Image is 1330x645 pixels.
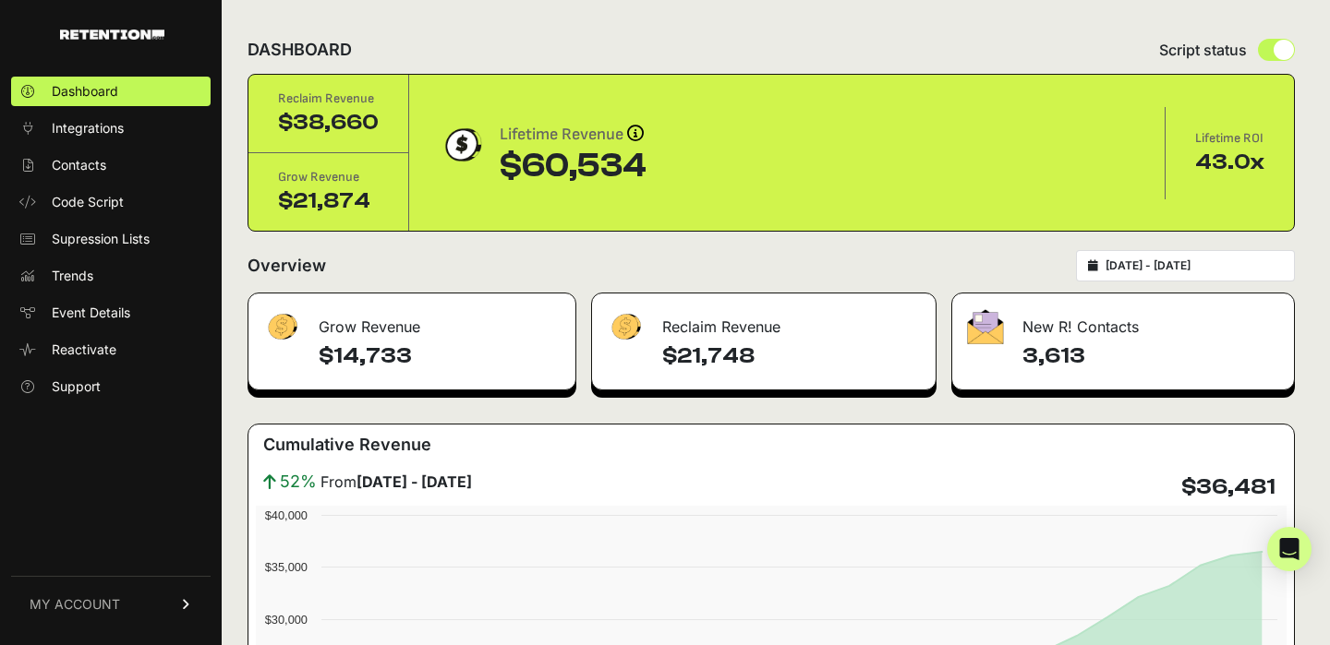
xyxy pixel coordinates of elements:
img: Retention.com [60,30,164,40]
img: fa-dollar-13500eef13a19c4ab2b9ed9ad552e47b0d9fc28b02b83b90ba0e00f96d6372e9.png [263,309,300,345]
div: New R! Contacts [952,293,1294,349]
span: MY ACCOUNT [30,595,120,614]
div: Open Intercom Messenger [1267,527,1312,571]
h3: Cumulative Revenue [263,432,431,458]
a: Code Script [11,187,211,217]
div: Grow Revenue [278,168,379,186]
a: Reactivate [11,335,211,364]
span: Event Details [52,304,130,322]
div: $21,874 [278,186,379,216]
a: MY ACCOUNT [11,576,211,632]
span: From [320,471,472,493]
span: Contacts [52,156,106,174]
h4: $36,481 [1181,472,1276,502]
div: Reclaim Revenue [592,293,936,349]
text: $35,000 [265,560,308,574]
div: Grow Revenue [248,293,575,349]
a: Event Details [11,298,211,328]
h4: $21,748 [662,341,921,371]
img: fa-dollar-13500eef13a19c4ab2b9ed9ad552e47b0d9fc28b02b83b90ba0e00f96d6372e9.png [607,309,644,345]
text: $30,000 [265,613,308,627]
span: Dashboard [52,82,118,101]
span: Reactivate [52,340,116,359]
text: $40,000 [265,508,308,522]
span: Script status [1159,39,1247,61]
span: Supression Lists [52,230,150,248]
span: Support [52,377,101,396]
span: Trends [52,267,93,285]
h4: $14,733 [319,341,561,371]
a: Supression Lists [11,224,211,254]
img: dollar-coin-05c43ed7efb7bc0c12610022525b4bbbb207c7efeef5aecc26f025e68dcafac9.png [439,122,485,168]
a: Integrations [11,113,211,143]
h4: 3,613 [1022,341,1279,371]
div: 43.0x [1195,148,1264,177]
div: Lifetime Revenue [500,122,647,148]
img: fa-envelope-19ae18322b30453b285274b1b8af3d052b27d846a4fbe8435d1a52b978f639a2.png [967,309,1004,344]
span: Code Script [52,193,124,211]
a: Support [11,372,211,401]
span: Integrations [52,119,124,137]
div: Reclaim Revenue [278,90,379,108]
a: Contacts [11,150,211,180]
div: $60,534 [500,148,647,185]
h2: Overview [248,253,326,279]
h2: DASHBOARD [248,37,352,63]
span: 52% [280,469,317,495]
a: Trends [11,261,211,291]
div: Lifetime ROI [1195,129,1264,148]
strong: [DATE] - [DATE] [357,472,472,491]
a: Dashboard [11,77,211,106]
div: $38,660 [278,108,379,137]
